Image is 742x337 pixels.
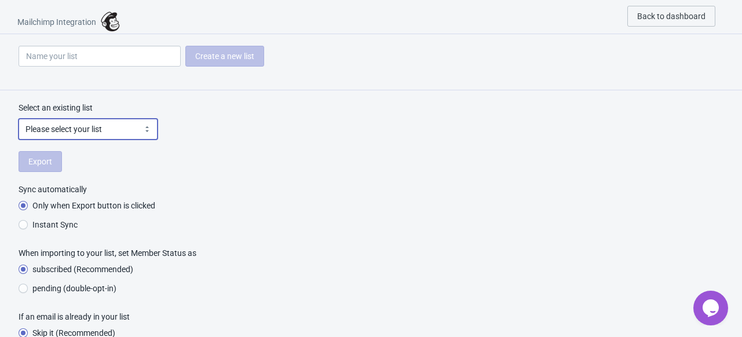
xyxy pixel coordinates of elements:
[693,291,730,325] iframe: chat widget
[32,283,116,294] span: pending (double-opt-in)
[627,6,715,27] button: Back to dashboard
[19,184,87,195] legend: Sync automatically
[32,219,78,230] span: Instant Sync
[637,12,706,21] span: Back to dashboard
[17,16,96,28] span: Mailchimp Integration
[19,102,93,113] label: Select an existing list
[19,247,196,259] legend: When importing to your list, set Member Status as
[101,12,122,32] img: mailchimp.png
[19,311,130,323] legend: If an email is already in your list
[32,200,155,211] span: Only when Export button is clicked
[19,46,181,67] input: Name your list
[32,263,133,275] span: subscribed (Recommended)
